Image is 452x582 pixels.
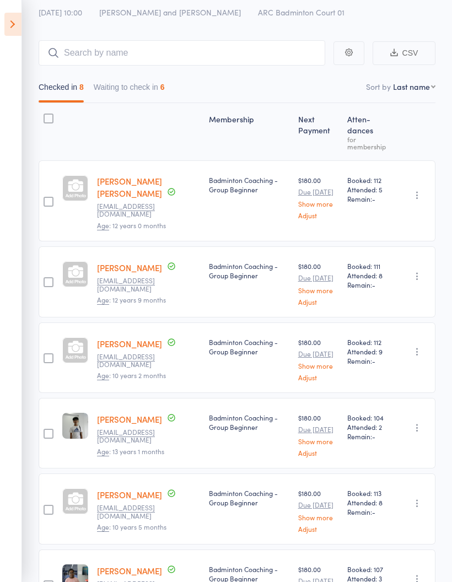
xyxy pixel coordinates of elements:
[97,370,166,380] span: : 10 years 2 months
[347,498,391,507] span: Attended: 8
[258,7,345,18] span: ARC Badminton Court 01
[298,438,338,445] a: Show more
[298,514,338,521] a: Show more
[298,350,338,358] small: Due [DATE]
[347,261,391,271] span: Booked: 111
[209,261,289,280] div: Badminton Coaching - Group Beginner
[347,488,391,498] span: Booked: 113
[97,277,169,293] small: Rekhasp@gmail.com
[298,175,338,219] div: $180.00
[160,83,165,91] div: 6
[97,338,162,349] a: [PERSON_NAME]
[366,81,391,92] label: Sort by
[347,432,391,441] span: Remain:
[97,504,169,520] small: Pearlpatel612@gmail.com
[298,413,338,456] div: $180.00
[298,337,338,381] div: $180.00
[97,446,164,456] span: : 13 years 1 months
[298,525,338,532] a: Adjust
[372,507,375,516] span: -
[347,185,391,194] span: Attended: 5
[94,77,165,103] button: Waiting to check in6
[372,356,375,365] span: -
[97,522,166,532] span: : 10 years 5 months
[347,175,391,185] span: Booked: 112
[97,202,169,218] small: arunbhashyam24@gmail.com
[347,413,391,422] span: Booked: 104
[97,489,162,500] a: [PERSON_NAME]
[347,564,391,574] span: Booked: 107
[343,108,395,155] div: Atten­dances
[298,188,338,196] small: Due [DATE]
[298,287,338,294] a: Show more
[393,81,430,92] div: Last name
[97,413,162,425] a: [PERSON_NAME]
[347,347,391,356] span: Attended: 9
[97,175,162,199] a: [PERSON_NAME] [PERSON_NAME]
[347,337,391,347] span: Booked: 112
[298,261,338,305] div: $180.00
[97,295,166,305] span: : 12 years 9 months
[298,488,338,532] div: $180.00
[205,108,293,155] div: Membership
[347,356,391,365] span: Remain:
[39,77,84,103] button: Checked in8
[347,136,391,150] div: for membership
[39,7,82,18] span: [DATE] 10:00
[298,274,338,282] small: Due [DATE]
[209,337,289,356] div: Badminton Coaching - Group Beginner
[347,280,391,289] span: Remain:
[372,194,375,203] span: -
[97,353,169,369] small: 2nidhi.d@gmail.com
[298,200,338,207] a: Show more
[347,507,391,516] span: Remain:
[97,428,169,444] small: skkulla@gmail.com
[39,40,325,66] input: Search by name
[294,108,343,155] div: Next Payment
[347,271,391,280] span: Attended: 8
[298,298,338,305] a: Adjust
[298,425,338,433] small: Due [DATE]
[79,83,84,91] div: 8
[209,413,289,432] div: Badminton Coaching - Group Beginner
[209,175,289,194] div: Badminton Coaching - Group Beginner
[372,280,375,289] span: -
[209,488,289,507] div: Badminton Coaching - Group Beginner
[99,7,241,18] span: [PERSON_NAME] and [PERSON_NAME]
[298,449,338,456] a: Adjust
[97,220,166,230] span: : 12 years 0 months
[97,262,162,273] a: [PERSON_NAME]
[298,362,338,369] a: Show more
[97,565,162,576] a: [PERSON_NAME]
[347,422,391,432] span: Attended: 2
[347,194,391,203] span: Remain:
[373,41,435,65] button: CSV
[298,501,338,509] small: Due [DATE]
[372,432,375,441] span: -
[298,212,338,219] a: Adjust
[62,413,88,439] img: image1749836207.png
[298,374,338,381] a: Adjust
